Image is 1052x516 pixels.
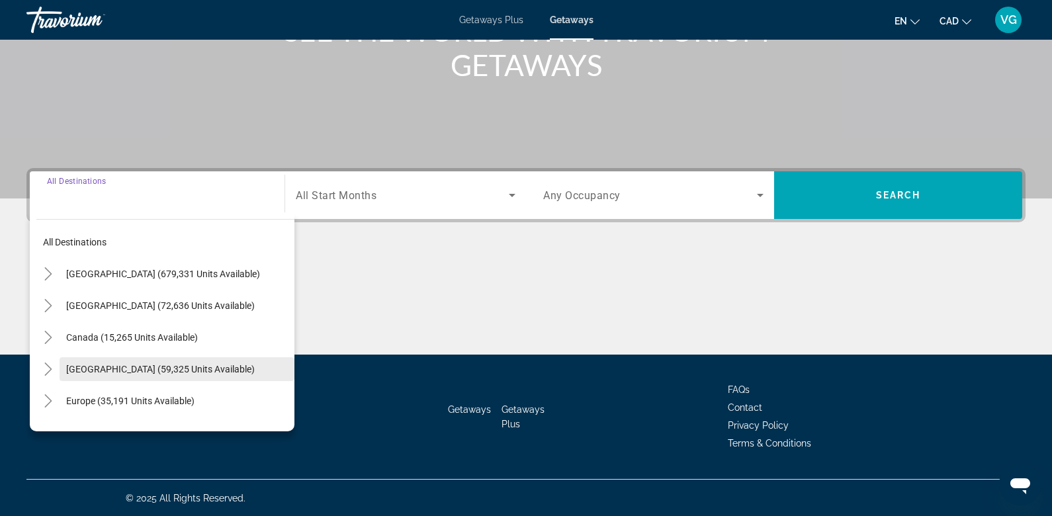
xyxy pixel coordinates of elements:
[940,11,971,30] button: Change currency
[1000,13,1017,26] span: VG
[43,237,107,247] span: All destinations
[774,171,1022,219] button: Search
[66,332,198,343] span: Canada (15,265 units available)
[60,262,294,286] button: [GEOGRAPHIC_DATA] (679,331 units available)
[999,463,1041,505] iframe: Button to launch messaging window
[876,190,921,200] span: Search
[36,294,60,318] button: Toggle Mexico (72,636 units available)
[36,263,60,286] button: Toggle United States (679,331 units available)
[296,189,376,202] span: All Start Months
[543,189,621,202] span: Any Occupancy
[502,404,545,429] a: Getaways Plus
[940,16,959,26] span: CAD
[36,421,60,445] button: Toggle Australia (3,292 units available)
[895,16,907,26] span: en
[60,294,294,318] button: [GEOGRAPHIC_DATA] (72,636 units available)
[30,171,1022,219] div: Search widget
[550,15,593,25] a: Getaways
[728,402,762,413] a: Contact
[36,230,294,254] button: All destinations
[36,326,60,349] button: Toggle Canada (15,265 units available)
[728,384,750,395] a: FAQs
[728,420,789,431] a: Privacy Policy
[126,493,245,503] span: © 2025 All Rights Reserved.
[459,15,523,25] a: Getaways Plus
[278,13,774,82] h1: SEE THE WORLD WITH TRAVORIUM GETAWAYS
[895,11,920,30] button: Change language
[728,438,811,449] a: Terms & Conditions
[47,176,106,185] span: All Destinations
[60,357,294,381] button: [GEOGRAPHIC_DATA] (59,325 units available)
[26,3,159,37] a: Travorium
[66,300,255,311] span: [GEOGRAPHIC_DATA] (72,636 units available)
[991,6,1026,34] button: User Menu
[66,269,260,279] span: [GEOGRAPHIC_DATA] (679,331 units available)
[36,390,60,413] button: Toggle Europe (35,191 units available)
[36,358,60,381] button: Toggle Caribbean & Atlantic Islands (59,325 units available)
[60,325,294,349] button: Canada (15,265 units available)
[60,421,294,445] button: Australia (3,292 units available)
[66,364,255,374] span: [GEOGRAPHIC_DATA] (59,325 units available)
[60,389,294,413] button: Europe (35,191 units available)
[448,404,491,415] a: Getaways
[66,396,195,406] span: Europe (35,191 units available)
